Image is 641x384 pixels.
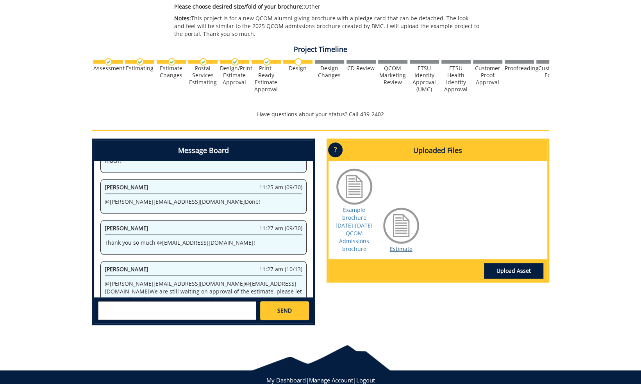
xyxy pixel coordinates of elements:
div: Postal Services Estimating [188,65,218,86]
img: checkmark [168,58,175,66]
h4: Uploaded Files [329,140,547,161]
p: Have questions about your status? Call 439-2402 [92,110,549,118]
img: checkmark [105,58,112,66]
div: ETSU Health Identity Approval [441,65,471,93]
div: CD Review [346,65,376,72]
div: Proofreading [505,65,534,72]
a: My Dashboard [266,376,306,384]
a: Estimate [390,245,412,252]
img: checkmark [231,58,239,66]
span: Please choose desired size/fold of your brochure:: [174,3,305,10]
p: @ [PERSON_NAME][EMAIL_ADDRESS][DOMAIN_NAME] Done! [105,198,302,206]
a: Example brochure [DATE]-[DATE] QCOM Admissions brochure [336,206,373,252]
div: Customer Proof Approval [473,65,502,86]
div: ETSU Identity Approval (UMC) [410,65,439,93]
img: checkmark [263,58,270,66]
span: 11:27 am (10/13) [259,265,302,273]
span: 11:27 am (09/30) [259,224,302,232]
span: 11:25 am (09/30) [259,183,302,191]
a: Logout [356,376,375,384]
img: checkmark [136,58,144,66]
p: Other [174,3,480,11]
div: Customer Edits [536,65,566,79]
h4: Project Timeline [92,46,549,53]
span: [PERSON_NAME] [105,183,148,191]
p: Thank you so much @ [EMAIL_ADDRESS][DOMAIN_NAME] ! [105,239,302,247]
span: [PERSON_NAME] [105,224,148,232]
textarea: messageToSend [98,301,256,320]
p: @ [PERSON_NAME][EMAIL_ADDRESS][DOMAIN_NAME] @ [EMAIL_ADDRESS][DOMAIN_NAME] We are still waiting o... [105,280,302,311]
div: Estimating [125,65,154,72]
a: SEND [260,301,309,320]
a: Manage Account [309,376,353,384]
p: ? [328,142,343,157]
div: QCOM Marketing Review [378,65,407,86]
div: Design/Print Estimate Approval [220,65,249,86]
h4: Message Board [94,140,313,161]
div: Assessment [93,65,123,72]
a: Upload Asset [484,263,543,279]
div: Design [283,65,312,72]
div: Print-Ready Estimate Approval [252,65,281,93]
img: checkmark [200,58,207,66]
span: Notes: [174,14,191,22]
div: Estimate Changes [157,65,186,79]
p: This project is for a new QCOM alumni giving brochure with a pledge card that can be detached. Th... [174,14,480,38]
span: SEND [277,307,292,315]
img: no [295,58,302,66]
span: [PERSON_NAME] [105,265,148,273]
div: Design Changes [315,65,344,79]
